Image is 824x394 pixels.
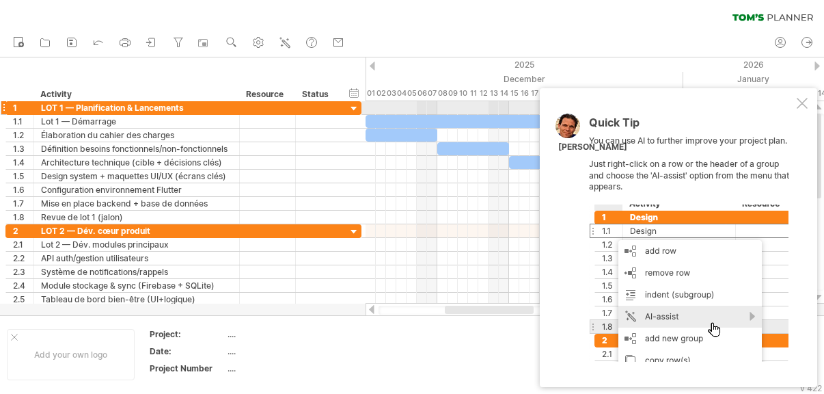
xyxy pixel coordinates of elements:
[366,86,376,101] div: Monday, 1 December 2025
[41,224,232,237] div: LOT 2 — Dév. cœur produit
[396,86,407,101] div: Thursday, 4 December 2025
[800,383,822,393] div: v 422
[41,252,232,265] div: API auth/gestion utilisateurs
[13,238,33,251] div: 2.1
[150,345,225,357] div: Date:
[519,86,530,101] div: Tuesday, 16 December 2025
[13,252,33,265] div: 2.2
[622,86,632,101] div: Friday, 26 December 2025
[13,156,33,169] div: 1.4
[704,86,714,101] div: Saturday, 3 January 2026
[734,86,745,101] div: Tuesday, 6 January 2026
[673,86,683,101] div: Wednesday, 31 December 2025
[13,115,33,128] div: 1.1
[41,265,232,278] div: Système de notifications/rappels
[41,197,232,210] div: Mise en place backend + base de données
[530,86,540,101] div: Wednesday, 17 December 2025
[499,86,509,101] div: Sunday, 14 December 2025
[540,86,550,101] div: Thursday, 18 December 2025
[786,86,796,101] div: Sunday, 11 January 2026
[13,265,33,278] div: 2.3
[13,142,33,155] div: 1.3
[417,86,427,101] div: Saturday, 6 December 2025
[653,86,663,101] div: Monday, 29 December 2025
[150,363,225,374] div: Project Number
[228,328,342,340] div: ....
[40,88,232,101] div: Activity
[302,88,332,101] div: Status
[765,86,775,101] div: Friday, 9 January 2026
[376,86,386,101] div: Tuesday, 2 December 2025
[478,86,489,101] div: Friday, 12 December 2025
[468,86,478,101] div: Thursday, 11 December 2025
[13,183,33,196] div: 1.6
[806,86,816,101] div: Tuesday, 13 January 2026
[13,293,33,306] div: 2.5
[41,129,232,142] div: Élaboration du cahier des charges
[663,86,673,101] div: Tuesday, 30 December 2025
[489,86,499,101] div: Saturday, 13 December 2025
[693,86,704,101] div: Friday, 2 January 2026
[601,86,612,101] div: Wednesday, 24 December 2025
[13,211,33,224] div: 1.8
[509,86,519,101] div: Monday, 15 December 2025
[41,293,232,306] div: Tableau de bord bien-être (UI+logique)
[589,117,794,362] div: You can use AI to further improve your project plan. Just right-click on a row or the header of a...
[13,101,33,114] div: 1
[591,86,601,101] div: Tuesday, 23 December 2025
[150,328,225,340] div: Project:
[589,117,794,135] div: Quick Tip
[41,115,232,128] div: Lot 1 — Démarrage
[386,86,396,101] div: Wednesday, 3 December 2025
[13,279,33,292] div: 2.4
[796,86,806,101] div: Monday, 12 January 2026
[13,170,33,183] div: 1.5
[427,86,437,101] div: Sunday, 7 December 2025
[41,238,232,251] div: Lot 2 — Dév. modules principaux
[714,86,724,101] div: Sunday, 4 January 2026
[448,86,458,101] div: Tuesday, 9 December 2025
[612,86,622,101] div: Thursday, 25 December 2025
[41,101,232,114] div: LOT 1 — Planification & Lancements
[683,86,693,101] div: Thursday, 1 January 2026
[41,170,232,183] div: Design system + maquettes UI/UX (écrans clés)
[13,197,33,210] div: 1.7
[407,86,417,101] div: Friday, 5 December 2025
[41,211,232,224] div: Revue de lot 1 (jalon)
[13,224,33,237] div: 2
[7,329,135,380] div: Add your own logo
[41,142,232,155] div: Définition besoins fonctionnels/non-fonctionnels
[13,129,33,142] div: 1.2
[41,183,232,196] div: Configuration environnement Flutter
[366,72,683,86] div: December 2025
[755,86,765,101] div: Thursday, 8 January 2026
[558,142,627,153] div: [PERSON_NAME]
[41,156,232,169] div: Architecture technique (cible + décisions clés)
[632,86,642,101] div: Saturday, 27 December 2025
[41,279,232,292] div: Module stockage & sync (Firebase + SQLite)
[745,86,755,101] div: Wednesday, 7 January 2026
[571,86,581,101] div: Sunday, 21 December 2025
[724,86,734,101] div: Monday, 5 January 2026
[550,86,560,101] div: Friday, 19 December 2025
[437,86,448,101] div: Monday, 8 December 2025
[228,345,342,357] div: ....
[581,86,591,101] div: Monday, 22 December 2025
[560,86,571,101] div: Saturday, 20 December 2025
[458,86,468,101] div: Wednesday, 10 December 2025
[246,88,288,101] div: Resource
[775,86,786,101] div: Saturday, 10 January 2026
[228,363,342,374] div: ....
[642,86,653,101] div: Sunday, 28 December 2025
